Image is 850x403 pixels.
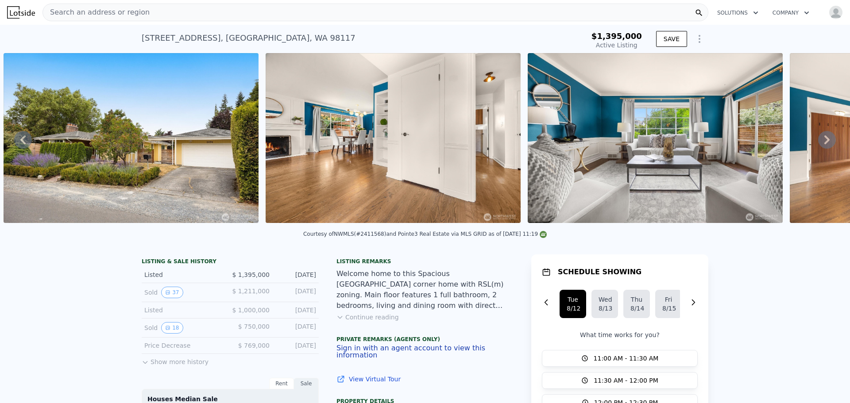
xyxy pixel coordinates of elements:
[238,342,270,349] span: $ 769,000
[630,304,643,313] div: 8/14
[594,354,659,363] span: 11:00 AM - 11:30 AM
[142,32,355,44] div: [STREET_ADDRESS] , [GEOGRAPHIC_DATA] , WA 98117
[277,341,316,350] div: [DATE]
[599,295,611,304] div: Wed
[144,341,223,350] div: Price Decrease
[336,269,514,311] div: Welcome home to this Spacious [GEOGRAPHIC_DATA] corner home with RSL(m) zoning. Main floor featur...
[277,306,316,315] div: [DATE]
[142,258,319,267] div: LISTING & SALE HISTORY
[542,330,698,339] p: What time works for you?
[655,290,682,318] button: Fri8/15
[232,288,270,295] span: $ 1,211,000
[765,5,816,21] button: Company
[336,258,514,265] div: Listing remarks
[594,376,658,385] span: 11:30 AM - 12:00 PM
[528,53,783,223] img: Sale: 167232371 Parcel: 98313725
[266,53,521,223] img: Sale: 167232371 Parcel: 98313725
[336,313,399,322] button: Continue reading
[540,231,547,238] img: NWMLS Logo
[599,304,611,313] div: 8/13
[829,5,843,19] img: avatar
[336,345,514,359] button: Sign in with an agent account to view this information
[591,31,642,41] span: $1,395,000
[558,267,641,277] h1: SCHEDULE SHOWING
[336,375,514,384] a: View Virtual Tour
[232,307,270,314] span: $ 1,000,000
[144,270,223,279] div: Listed
[591,290,618,318] button: Wed8/13
[142,354,209,366] button: Show more history
[691,30,708,48] button: Show Options
[294,378,319,389] div: Sale
[277,287,316,298] div: [DATE]
[161,322,183,334] button: View historical data
[596,42,637,49] span: Active Listing
[567,295,579,304] div: Tue
[656,31,687,47] button: SAVE
[144,306,223,315] div: Listed
[336,336,514,345] div: Private Remarks (Agents Only)
[4,53,259,223] img: Sale: 167232371 Parcel: 98313725
[232,271,270,278] span: $ 1,395,000
[277,270,316,279] div: [DATE]
[623,290,650,318] button: Thu8/14
[542,372,698,389] button: 11:30 AM - 12:00 PM
[542,350,698,367] button: 11:00 AM - 11:30 AM
[7,6,35,19] img: Lotside
[144,322,223,334] div: Sold
[630,295,643,304] div: Thu
[144,287,223,298] div: Sold
[277,322,316,334] div: [DATE]
[567,304,579,313] div: 8/12
[662,304,675,313] div: 8/15
[303,231,547,237] div: Courtesy of NWMLS (#2411568) and Pointe3 Real Estate via MLS GRID as of [DATE] 11:19
[161,287,183,298] button: View historical data
[238,323,270,330] span: $ 750,000
[269,378,294,389] div: Rent
[662,295,675,304] div: Fri
[710,5,765,21] button: Solutions
[43,7,150,18] span: Search an address or region
[560,290,586,318] button: Tue8/12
